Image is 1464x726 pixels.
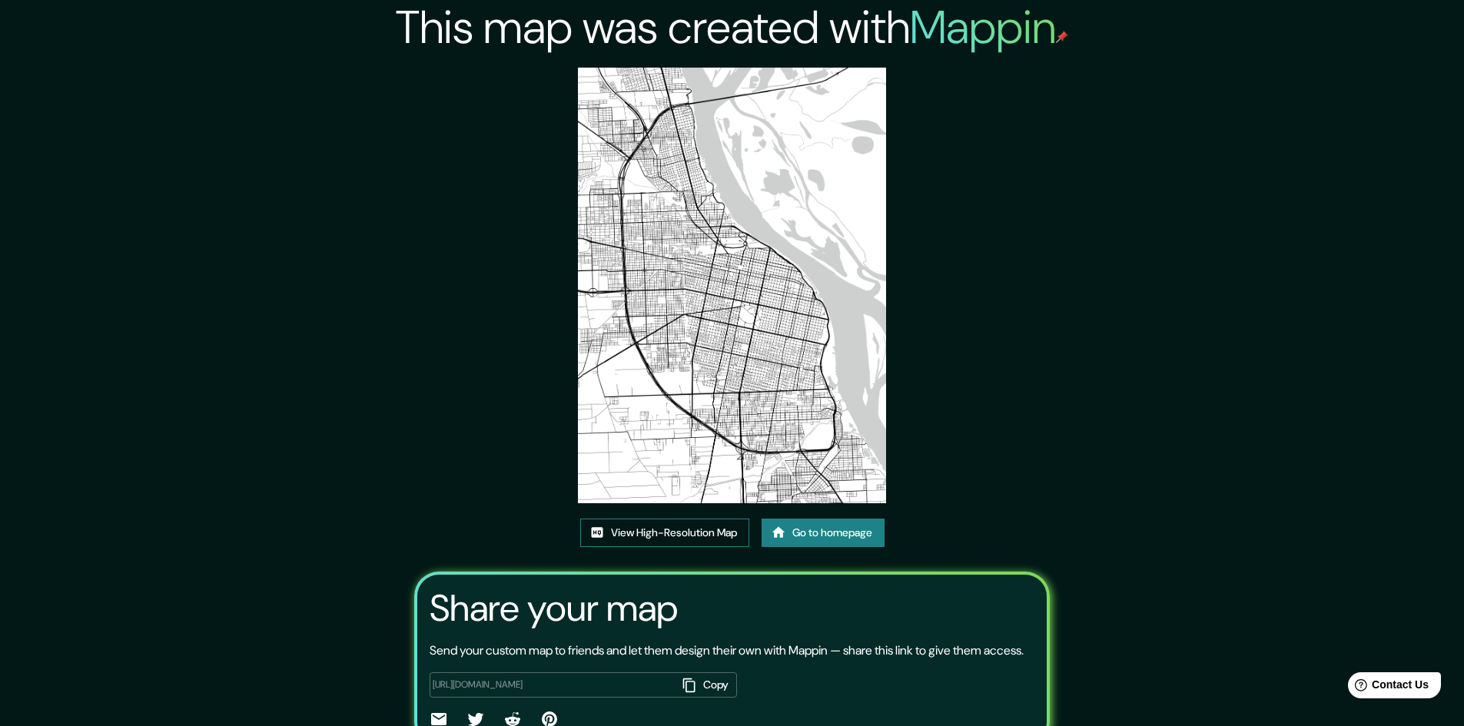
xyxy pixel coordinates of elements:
[430,587,678,630] h3: Share your map
[580,519,749,547] a: View High-Resolution Map
[578,68,886,503] img: created-map
[762,519,885,547] a: Go to homepage
[430,641,1024,660] p: Send your custom map to friends and let them design their own with Mappin — share this link to gi...
[1056,31,1068,43] img: mappin-pin
[1327,666,1447,709] iframe: Help widget launcher
[677,672,737,698] button: Copy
